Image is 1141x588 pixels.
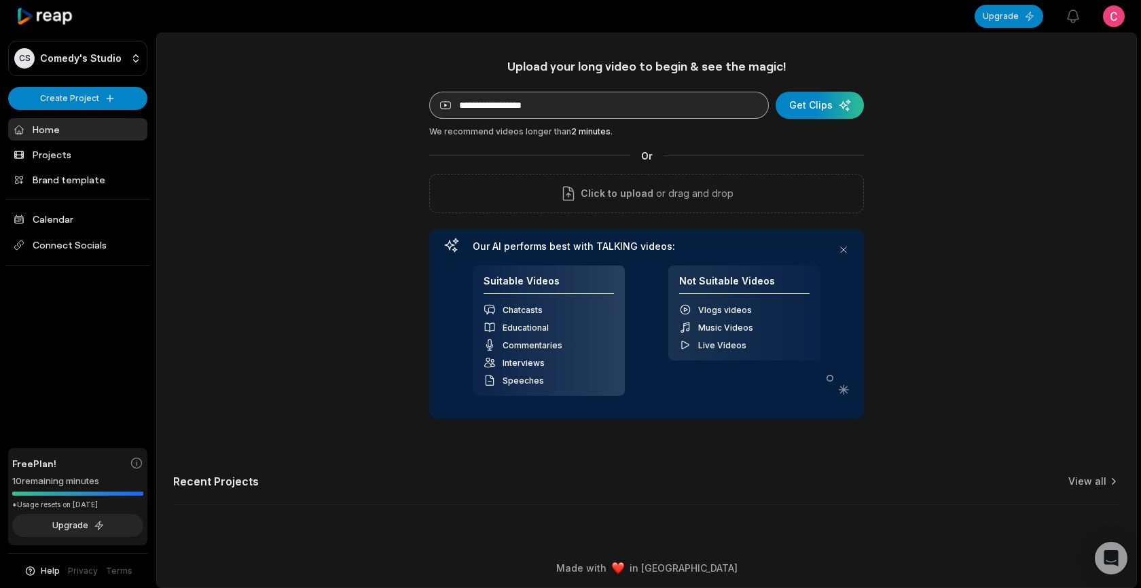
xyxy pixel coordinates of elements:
h1: Upload your long video to begin & see the magic! [429,58,864,74]
span: Vlogs videos [698,305,752,315]
span: Music Videos [698,323,753,333]
a: Calendar [8,208,147,230]
h2: Recent Projects [173,475,259,488]
a: Brand template [8,168,147,191]
div: We recommend videos longer than . [429,126,864,138]
span: Free Plan! [12,456,56,471]
button: Upgrade [12,514,143,537]
h4: Suitable Videos [484,275,614,295]
h4: Not Suitable Videos [679,275,810,295]
span: Click to upload [581,185,653,202]
span: Educational [503,323,549,333]
h3: Our AI performs best with TALKING videos: [473,240,820,253]
div: CS [14,48,35,69]
p: Comedy's Studio [40,52,122,65]
img: heart emoji [612,562,624,574]
a: Privacy [68,565,98,577]
button: Get Clips [776,92,864,119]
div: *Usage resets on [DATE] [12,500,143,510]
span: Connect Socials [8,233,147,257]
div: 10 remaining minutes [12,475,143,488]
span: Chatcasts [503,305,543,315]
span: Help [41,565,60,577]
a: View all [1068,475,1106,488]
span: Speeches [503,375,544,386]
div: Made with in [GEOGRAPHIC_DATA] [169,561,1124,575]
button: Upgrade [975,5,1043,28]
span: 2 minutes [571,126,611,136]
span: Commentaries [503,340,562,350]
span: Interviews [503,358,545,368]
span: Or [630,149,664,163]
a: Projects [8,143,147,166]
p: or drag and drop [653,185,733,202]
a: Terms [106,565,132,577]
div: Open Intercom Messenger [1095,542,1127,574]
a: Home [8,118,147,141]
span: Live Videos [698,340,746,350]
button: Help [24,565,60,577]
button: Create Project [8,87,147,110]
